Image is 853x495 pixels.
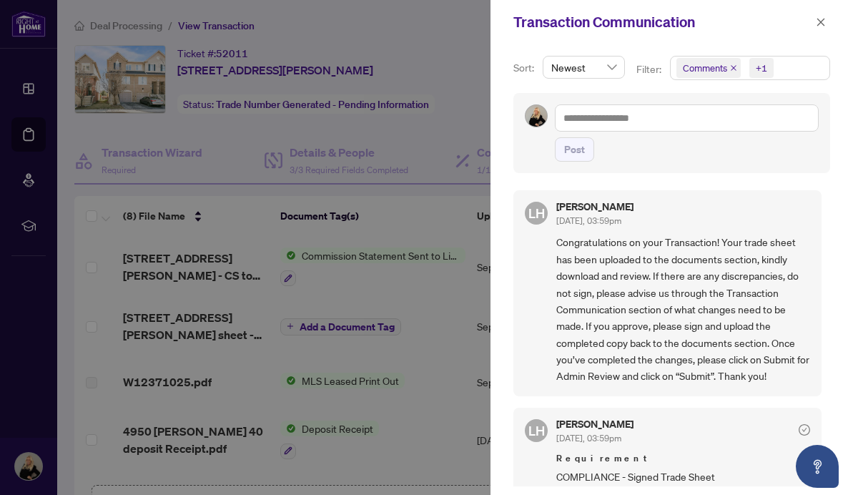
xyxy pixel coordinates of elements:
[556,419,633,429] h5: [PERSON_NAME]
[796,445,839,488] button: Open asap
[555,137,594,162] button: Post
[556,234,810,384] span: Congratulations on your Transaction! Your trade sheet has been uploaded to the documents section,...
[556,469,810,485] span: COMPLIANCE - Signed Trade Sheet
[528,203,545,223] span: LH
[513,11,812,33] div: Transaction Communication
[551,57,616,78] span: Newest
[513,60,537,76] p: Sort:
[730,64,737,72] span: close
[526,105,547,127] img: Profile Icon
[636,62,664,77] p: Filter:
[556,451,810,466] span: Requirement
[816,17,826,27] span: close
[556,202,633,212] h5: [PERSON_NAME]
[556,433,621,443] span: [DATE], 03:59pm
[676,58,741,78] span: Comments
[756,61,767,75] div: +1
[799,424,810,436] span: check-circle
[528,421,545,441] span: LH
[683,61,727,75] span: Comments
[556,215,621,226] span: [DATE], 03:59pm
